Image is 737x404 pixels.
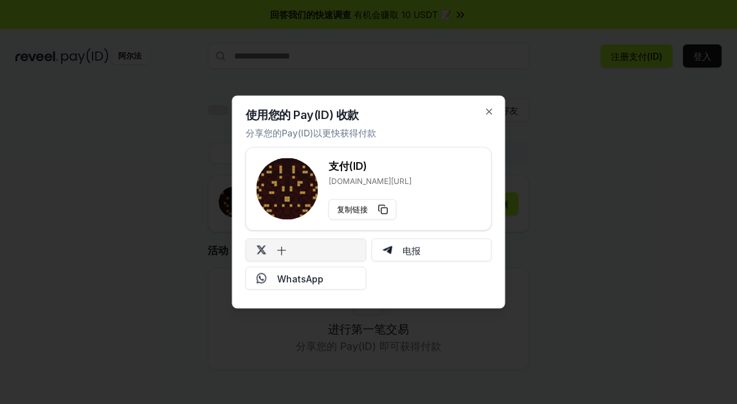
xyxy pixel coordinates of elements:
font: [DOMAIN_NAME][URL] [329,176,412,186]
font: WhatsApp [277,273,323,284]
button: 复制链接 [329,199,397,220]
font: 使用您的 Pay(ID) 收款 [246,108,359,122]
button: 电报 [371,239,492,262]
font: 十 [277,244,286,255]
button: WhatsApp [246,267,367,290]
font: 支付(ID) [329,160,367,172]
font: 复制链接 [337,205,368,214]
img: 电报 [382,245,392,255]
font: 分享您的Pay(ID)以更快获得付款 [246,127,376,138]
font: 电报 [403,244,421,255]
button: 十 [246,239,367,262]
img: 十 [257,245,267,255]
img: Whatsapp [257,273,267,284]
